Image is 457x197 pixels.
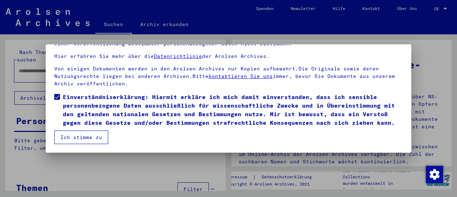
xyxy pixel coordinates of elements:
p: Hier erfahren Sie mehr über die der Arolsen Archives. [54,53,403,60]
span: Einverständniserklärung: Hiermit erkläre ich mich damit einverstanden, dass ich sensible personen... [63,93,403,127]
div: Zustimmung ändern [426,166,443,183]
a: Datenrichtlinie [154,53,202,59]
button: Ich stimme zu [54,130,108,144]
img: Zustimmung ändern [426,166,443,183]
a: kontaktieren Sie uns [209,73,273,79]
p: Von einigen Dokumenten werden in den Arolsen Archives nur Kopien aufbewahrt.Die Originale sowie d... [54,65,403,88]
